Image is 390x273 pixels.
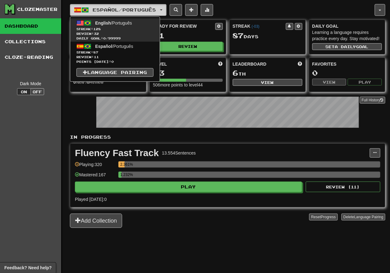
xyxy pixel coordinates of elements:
span: Language Pairing [354,215,383,219]
div: 506 more points to level 44 [153,82,223,88]
span: This week in points, UTC [298,61,302,67]
button: More stats [201,4,213,16]
button: Add Collection [70,214,122,228]
button: Seta dailygoal [312,43,382,50]
button: ResetProgress [309,214,337,220]
span: Open feedback widget [4,265,52,271]
span: Español [95,44,112,49]
div: Ready for Review [153,23,215,29]
span: Score more points to level up [218,61,223,67]
div: Streak [233,23,286,29]
span: / Português [95,44,133,49]
button: View [312,79,346,86]
span: 87 [233,31,244,40]
button: DeleteLanguage Pairing [342,214,385,220]
span: 0 [103,36,106,40]
span: Español / Português [93,7,156,12]
span: 6 [233,68,239,77]
span: Leaderboard [233,61,267,67]
div: 0 [312,69,382,77]
span: Progress [321,215,336,219]
span: Daily Goal: / 99999 [76,36,154,41]
button: Play [75,182,302,192]
span: Points [DATE]: 0 [76,59,154,64]
span: / Português [95,21,132,25]
span: 87 [93,50,98,54]
span: Review: 32 [76,31,154,36]
button: Add sentence to collection [185,4,198,16]
div: Favorites [312,61,382,67]
button: Search sentences [170,4,182,16]
strong: 0 [73,80,76,85]
a: (-03) [252,24,259,29]
div: 2.361% [120,161,125,168]
span: Streak: [76,27,154,31]
button: Español/Português [70,4,167,16]
a: Full History [360,97,385,104]
span: English [95,21,111,25]
div: Clozemaster [17,6,57,12]
span: Review: 11 [76,55,154,59]
p: In Progress [70,134,385,140]
div: Playing: 320 [75,161,115,172]
button: Review (11) [306,182,380,192]
button: Play [348,79,382,86]
div: 1.232% [120,172,122,178]
div: 11 [153,32,223,39]
button: View [233,79,302,86]
span: 128 [93,27,101,31]
div: New / Review [73,79,143,85]
strong: 0 [87,80,89,85]
a: Language Pairing [76,68,154,77]
div: Daily Goal [312,23,382,29]
button: Off [30,88,44,95]
a: English/PortuguêsStreak:128 Review:32Daily Goal:0/99999 [70,18,160,42]
span: a daily [335,44,356,49]
div: Dark Mode [5,81,57,87]
a: Español/PortuguêsStreak:87 Review:11Points [DATE]:0 [70,42,160,65]
div: Fluency Fast Track [75,148,159,158]
span: Streak: [76,50,154,55]
div: th [233,69,302,77]
div: Day s [233,32,302,40]
span: Played [DATE]: 0 [75,197,107,202]
button: Review [153,42,223,51]
div: 13.554 Sentences [162,150,196,156]
button: On [17,88,31,95]
div: Learning a language requires practice every day. Stay motivated! [312,29,382,42]
div: 43 [153,69,223,77]
div: Mastered: 167 [75,172,115,182]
